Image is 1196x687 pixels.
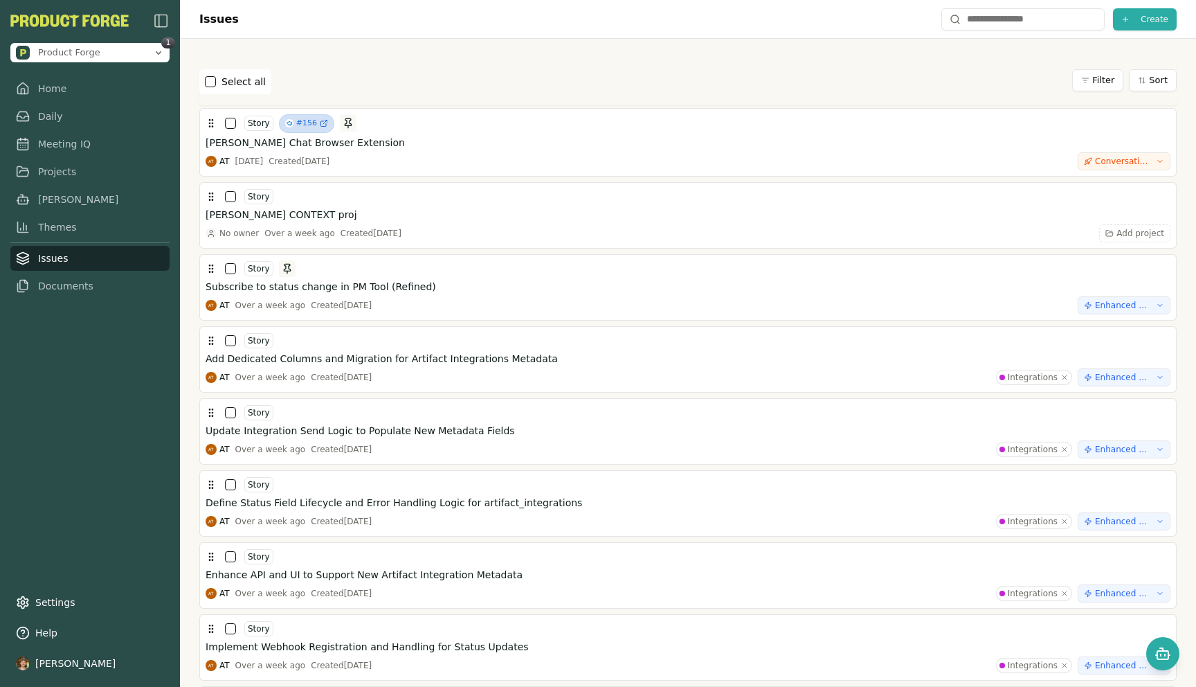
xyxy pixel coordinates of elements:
[235,372,306,383] div: Over a week ago
[1078,657,1170,675] button: Enhanced Artifact Integration Sync and Real-Time Status Management
[206,280,436,294] h3: Subscribe to status change in PM Tool (Refined)
[206,444,217,455] img: Adam Tucker
[244,189,273,204] div: Story
[206,424,515,438] h3: Update Integration Send Logic to Populate New Metadata Fields
[244,333,273,348] div: Story
[219,300,230,311] span: AT
[221,75,266,89] label: Select all
[10,132,170,157] a: Meeting IQ
[311,372,372,383] div: Created [DATE]
[206,588,217,599] img: Adam Tucker
[10,76,170,101] a: Home
[206,568,523,582] h3: Enhance API and UI to Support New Artifact Integration Metadata
[311,444,372,455] div: Created [DATE]
[10,651,170,676] button: [PERSON_NAME]
[341,228,401,239] div: Created [DATE]
[10,215,170,240] a: Themes
[1008,444,1058,455] span: Integrations
[199,11,239,28] h1: Issues
[244,621,273,636] div: Story
[1078,585,1170,603] button: Enhanced Artifact Integration Sync and Real-Time Status Management
[219,156,230,167] span: AT
[311,516,372,527] div: Created [DATE]
[1095,156,1150,167] span: Conversation-to-Prototype
[1095,516,1150,527] span: Enhanced Artifact Integration Sync and Real-Time Status Management
[1072,69,1123,91] button: Filter
[219,444,230,455] span: AT
[206,640,529,654] h3: Implement Webhook Registration and Handling for Status Updates
[996,586,1072,601] button: Integrations
[1008,660,1058,671] span: Integrations
[219,660,230,671] span: AT
[1095,588,1150,599] span: Enhanced Artifact Integration Sync and Real-Time Status Management
[38,46,100,59] span: Product Forge
[1008,588,1058,599] span: Integrations
[161,37,175,48] span: 1
[1078,368,1170,386] button: Enhanced Artifact Integration Sync and Real-Time Status Management
[264,228,335,239] div: Over a week ago
[311,588,372,599] div: Created [DATE]
[206,136,405,150] h3: [PERSON_NAME] Chat Browser Extension
[1095,372,1150,383] span: Enhanced Artifact Integration Sync and Real-Time Status Management
[219,516,230,527] span: AT
[311,300,372,311] div: Created [DATE]
[1095,444,1150,455] span: Enhanced Artifact Integration Sync and Real-Time Status Management
[10,104,170,129] a: Daily
[996,658,1072,673] button: Integrations
[10,43,170,62] button: Open organization switcher
[1078,440,1170,458] button: Enhanced Artifact Integration Sync and Real-Time Status Management
[235,156,264,167] div: [DATE]
[16,657,30,670] img: profile
[1099,224,1170,242] button: Add project
[10,621,170,645] button: Help
[206,496,582,510] h3: Define Status Field Lifecycle and Error Handling Logic for artifact_integrations
[1095,300,1150,311] span: Enhanced Artifact Integration Sync and Real-Time Status Management
[1008,372,1058,383] span: Integrations
[235,660,306,671] div: Over a week ago
[206,516,217,527] img: Adam Tucker
[244,477,273,492] div: Story
[1146,637,1179,670] button: Open chat
[219,588,230,599] span: AT
[1113,8,1177,30] button: Create
[10,15,129,27] button: PF-Logo
[244,261,273,276] div: Story
[206,660,217,671] img: Adam Tucker
[996,442,1072,457] button: Integrations
[206,156,217,167] img: Adam Tucker
[296,118,317,130] span: #156
[1078,296,1170,314] button: Enhanced Artifact Integration Sync and Real-Time Status Management
[219,228,259,239] span: No owner
[1078,512,1170,530] button: Enhanced Artifact Integration Sync and Real-Time Status Management
[10,187,170,212] a: [PERSON_NAME]
[235,588,306,599] div: Over a week ago
[1141,14,1168,25] span: Create
[153,12,170,29] button: Close Sidebar
[244,549,273,564] div: Story
[16,46,30,60] img: Product Forge
[10,590,170,615] a: Settings
[311,660,372,671] div: Created [DATE]
[1116,228,1164,239] span: Add project
[1095,660,1150,671] span: Enhanced Artifact Integration Sync and Real-Time Status Management
[206,352,558,366] h3: Add Dedicated Columns and Migration for Artifact Integrations Metadata
[1078,152,1170,170] button: Conversation-to-Prototype
[235,300,306,311] div: Over a week ago
[10,15,129,27] img: Product Forge
[269,156,329,167] div: Created [DATE]
[219,372,230,383] span: AT
[206,300,217,311] img: Adam Tucker
[10,274,170,298] a: Documents
[206,208,357,222] h3: [PERSON_NAME] CONTEXT proj
[153,12,170,29] img: sidebar
[206,372,217,383] img: Adam Tucker
[1008,516,1058,527] span: Integrations
[996,514,1072,529] button: Integrations
[235,516,306,527] div: Over a week ago
[235,444,306,455] div: Over a week ago
[1129,69,1177,91] button: Sort
[10,159,170,184] a: Projects
[996,370,1072,385] button: Integrations
[244,405,273,420] div: Story
[10,246,170,271] a: Issues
